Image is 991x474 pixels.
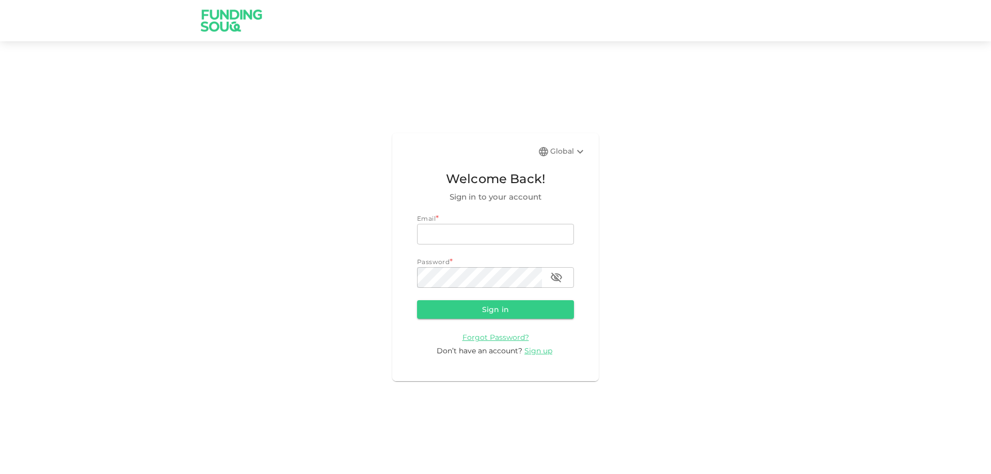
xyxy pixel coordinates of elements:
span: Email [417,215,436,222]
span: Sign in to your account [417,191,574,203]
span: Forgot Password? [462,333,529,342]
span: Welcome Back! [417,169,574,189]
input: email [417,224,574,244]
button: Sign in [417,300,574,319]
div: Global [550,145,586,158]
input: password [417,267,542,288]
a: Forgot Password? [462,332,529,342]
span: Don’t have an account? [437,346,522,355]
span: Sign up [524,346,552,355]
span: Password [417,258,450,266]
